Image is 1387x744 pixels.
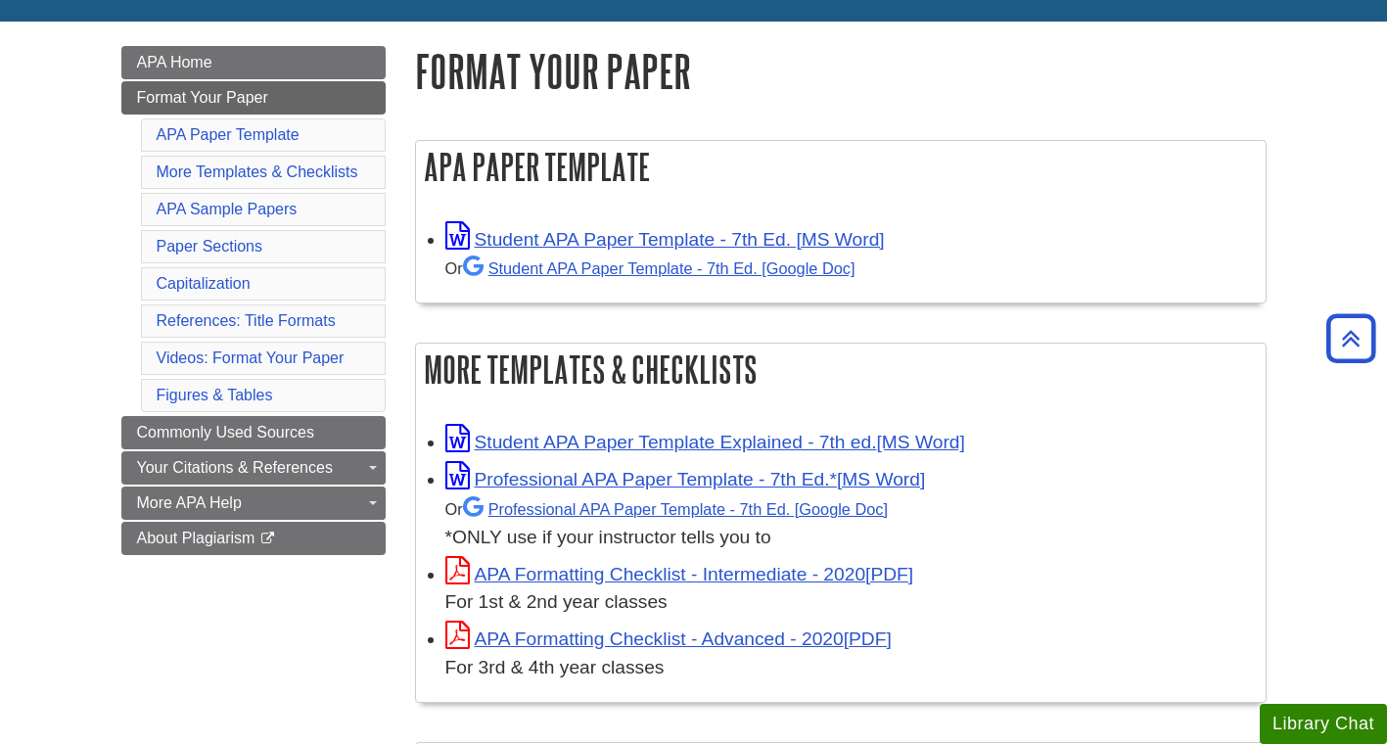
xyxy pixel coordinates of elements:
a: Link opens in new window [445,469,926,489]
span: Your Citations & References [137,459,333,476]
span: Format Your Paper [137,89,268,106]
h1: Format Your Paper [415,46,1267,96]
a: Commonly Used Sources [121,416,386,449]
a: Link opens in new window [445,229,885,250]
a: Professional APA Paper Template - 7th Ed. [463,500,888,518]
span: More APA Help [137,494,242,511]
a: About Plagiarism [121,522,386,555]
div: *ONLY use if your instructor tells you to [445,494,1256,552]
span: APA Home [137,54,212,70]
a: Back to Top [1319,325,1382,351]
a: Link opens in new window [445,564,914,584]
span: About Plagiarism [137,530,255,546]
div: For 3rd & 4th year classes [445,654,1256,682]
small: Or [445,259,855,277]
h2: APA Paper Template [416,141,1266,193]
a: APA Paper Template [157,126,300,143]
a: Link opens in new window [445,432,965,452]
a: APA Home [121,46,386,79]
button: Library Chat [1260,704,1387,744]
a: APA Sample Papers [157,201,298,217]
a: Format Your Paper [121,81,386,115]
a: Videos: Format Your Paper [157,349,345,366]
a: Link opens in new window [445,628,892,649]
span: Commonly Used Sources [137,424,314,441]
a: Your Citations & References [121,451,386,485]
small: Or [445,500,888,518]
i: This link opens in a new window [259,533,276,545]
a: Student APA Paper Template - 7th Ed. [Google Doc] [463,259,855,277]
a: Capitalization [157,275,251,292]
div: For 1st & 2nd year classes [445,588,1256,617]
h2: More Templates & Checklists [416,344,1266,395]
a: References: Title Formats [157,312,336,329]
a: More Templates & Checklists [157,163,358,180]
a: Figures & Tables [157,387,273,403]
a: More APA Help [121,487,386,520]
a: Paper Sections [157,238,263,255]
div: Guide Page Menu [121,46,386,555]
